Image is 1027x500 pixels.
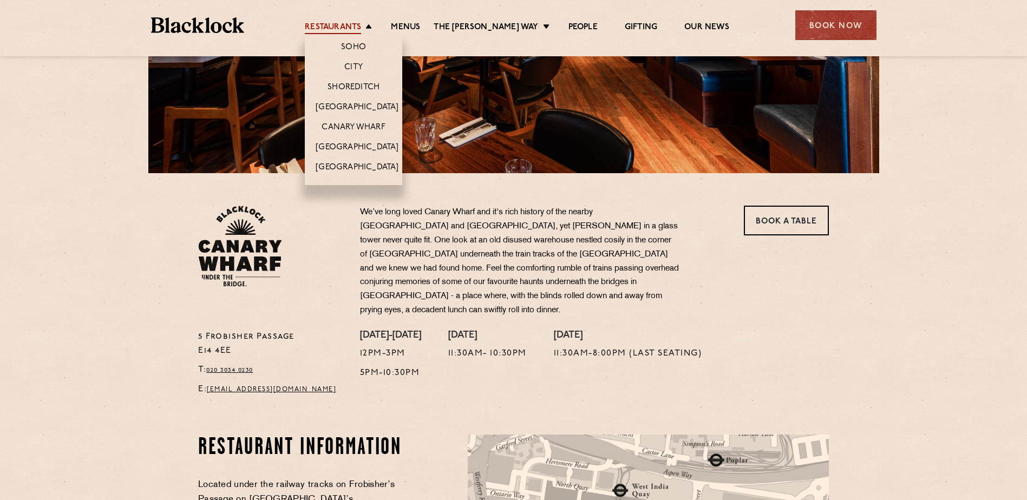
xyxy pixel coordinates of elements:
[198,363,344,377] p: T:
[151,17,245,33] img: BL_Textured_Logo-footer-cropped.svg
[684,22,729,34] a: Our News
[448,347,527,361] p: 11:30am- 10:30pm
[328,82,380,94] a: Shoreditch
[554,330,702,342] h4: [DATE]
[360,330,421,342] h4: [DATE]-[DATE]
[322,122,385,134] a: Canary Wharf
[316,142,398,154] a: [GEOGRAPHIC_DATA]
[448,330,527,342] h4: [DATE]
[198,435,405,462] h2: Restaurant Information
[344,62,363,74] a: City
[795,10,876,40] div: Book Now
[360,206,679,318] p: We’ve long loved Canary Wharf and it's rich history of the nearby [GEOGRAPHIC_DATA] and [GEOGRAPH...
[434,22,538,34] a: The [PERSON_NAME] Way
[206,367,253,373] a: 020 3034 0230
[391,22,420,34] a: Menus
[625,22,657,34] a: Gifting
[341,42,366,54] a: Soho
[360,347,421,361] p: 12pm-3pm
[554,347,702,361] p: 11:30am-8:00pm (Last Seating)
[198,206,282,287] img: BL_CW_Logo_Website.svg
[316,102,398,114] a: [GEOGRAPHIC_DATA]
[198,383,344,397] p: E:
[360,366,421,380] p: 5pm-10:30pm
[305,22,361,34] a: Restaurants
[198,330,344,358] p: 5 Frobisher Passage E14 4EE
[568,22,598,34] a: People
[744,206,829,235] a: Book a Table
[207,386,336,393] a: [EMAIL_ADDRESS][DOMAIN_NAME]
[316,162,398,174] a: [GEOGRAPHIC_DATA]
